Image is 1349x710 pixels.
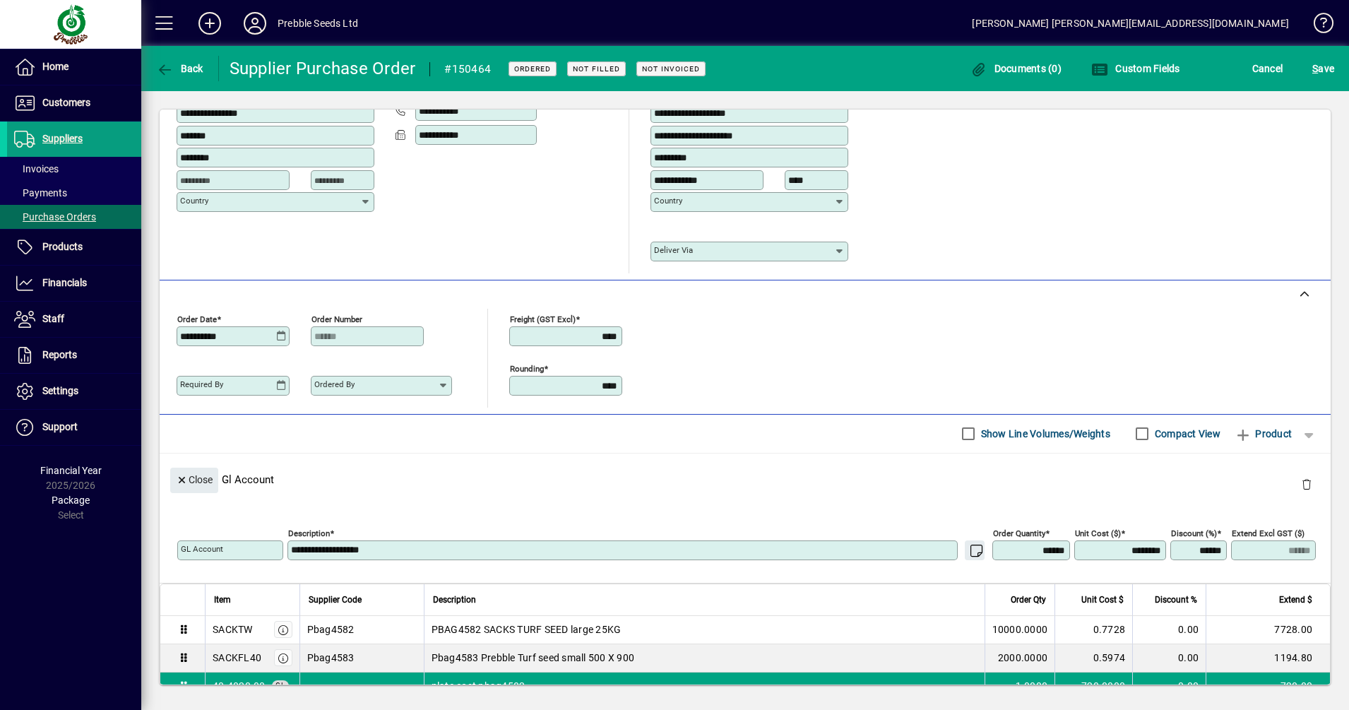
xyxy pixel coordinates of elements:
button: Add [187,11,232,36]
a: Staff [7,302,141,337]
button: Back [153,56,207,81]
a: Reports [7,338,141,373]
a: Support [7,410,141,445]
button: Save [1309,56,1338,81]
span: Package [52,495,90,506]
mat-label: Discount (%) [1171,528,1217,538]
span: Discount % [1155,592,1197,608]
mat-label: Rounding [510,363,544,373]
span: Settings [42,385,78,396]
td: 0.5974 [1054,644,1132,673]
a: Purchase Orders [7,205,141,229]
td: 0.7728 [1054,616,1132,644]
span: Customers [42,97,90,108]
app-page-header-button: Close [167,473,222,485]
span: Supplier Code [309,592,362,608]
label: Compact View [1152,427,1220,441]
span: Purchase Orders [14,211,96,223]
td: 0.00 [1132,673,1206,701]
td: 2000.0000 [985,644,1055,673]
a: Home [7,49,141,85]
td: 720.00 [1206,673,1330,701]
app-page-header-button: Back [141,56,219,81]
span: Support [42,421,78,432]
span: Home [42,61,69,72]
td: Pbag4582 [299,616,424,644]
span: Documents (0) [970,63,1062,74]
mat-label: Extend excl GST ($) [1232,528,1305,538]
td: 720.0000 [1054,673,1132,701]
label: Show Line Volumes/Weights [978,427,1110,441]
span: Financials [42,277,87,288]
td: 1194.80 [1206,644,1330,673]
td: 1.0000 [985,673,1055,701]
a: Payments [7,181,141,205]
span: Product [1235,422,1292,445]
td: 0.00 [1132,644,1206,673]
span: plate cost pbag4582 [432,679,525,693]
mat-label: Order number [311,314,362,324]
span: Unit Cost $ [1081,592,1124,608]
span: ave [1312,57,1334,80]
td: 10000.0000 [985,616,1055,644]
span: Suppliers [42,133,83,144]
td: 7728.00 [1206,616,1330,644]
span: Invoices [14,163,59,174]
span: Not Filled [573,64,620,73]
a: Settings [7,374,141,409]
a: Knowledge Base [1303,3,1331,49]
span: Item [214,592,231,608]
div: Gl Account [160,454,1331,505]
span: Description [433,592,476,608]
div: [PERSON_NAME] [PERSON_NAME][EMAIL_ADDRESS][DOMAIN_NAME] [972,12,1289,35]
mat-label: Order date [177,314,217,324]
span: Close [176,468,213,492]
mat-label: Unit Cost ($) [1075,528,1121,538]
button: Close [170,468,218,493]
span: Reports [42,349,77,360]
button: Documents (0) [966,56,1065,81]
mat-label: Country [180,196,208,206]
span: Order Qty [1011,592,1046,608]
div: SACKFL40 [213,651,261,665]
button: Custom Fields [1088,56,1184,81]
app-page-header-button: Delete [1290,478,1324,490]
mat-label: Ordered by [314,379,355,389]
span: GL [275,682,285,690]
a: Customers [7,85,141,121]
span: Products [42,241,83,252]
span: Back [156,63,203,74]
span: Staff [42,313,64,324]
td: Pbag4583 [299,644,424,673]
span: Cancel [1252,57,1283,80]
span: S [1312,63,1318,74]
span: Pbag4583 Prebble Turf seed small 500 X 900 [432,651,635,665]
a: Products [7,230,141,265]
span: Custom Fields [1091,63,1180,74]
span: Payments [14,187,67,199]
button: Product [1228,421,1299,446]
mat-label: Deliver via [654,245,693,255]
div: #150464 [444,58,491,81]
div: SACKTW [213,622,253,637]
mat-label: Required by [180,379,223,389]
div: Prebble Seeds Ltd [278,12,358,35]
a: Invoices [7,157,141,181]
span: Not Invoiced [642,64,700,73]
a: Financials [7,266,141,301]
button: Cancel [1249,56,1287,81]
button: Profile [232,11,278,36]
span: Factory Expenses [213,679,266,693]
td: 0.00 [1132,616,1206,644]
div: Supplier Purchase Order [230,57,416,80]
mat-label: Country [654,196,682,206]
span: Extend $ [1279,592,1312,608]
mat-label: Order Quantity [993,528,1045,538]
span: PBAG4582 SACKS TURF SEED large 25KG [432,622,622,637]
mat-label: GL Account [181,544,223,554]
mat-label: Freight (GST excl) [510,314,576,324]
mat-label: Description [288,528,330,538]
span: Financial Year [40,465,102,476]
button: Delete [1290,468,1324,502]
span: Ordered [514,64,551,73]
